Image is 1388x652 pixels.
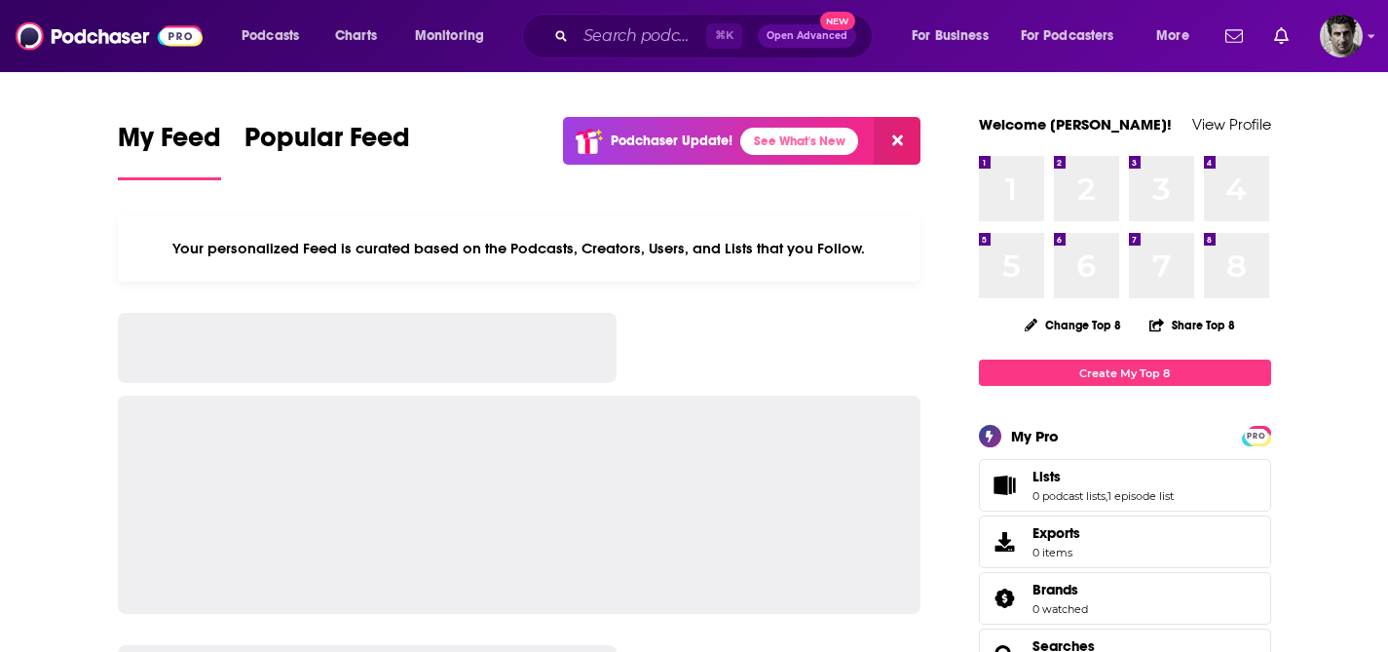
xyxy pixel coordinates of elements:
a: 0 podcast lists [1032,489,1106,503]
a: Lists [986,472,1025,499]
span: 0 items [1032,546,1080,559]
button: open menu [1143,20,1214,52]
a: Welcome [PERSON_NAME]! [979,115,1172,134]
div: Search podcasts, credits, & more... [541,14,891,58]
button: Show profile menu [1320,15,1363,58]
span: Exports [986,528,1025,556]
input: Search podcasts, credits, & more... [576,20,706,52]
button: Change Top 8 [1013,313,1134,337]
a: 0 watched [1032,602,1088,616]
a: My Feed [118,121,221,180]
span: For Podcasters [1021,22,1114,50]
a: Show notifications dropdown [1218,19,1251,53]
span: Brands [1032,581,1078,598]
a: See What's New [740,128,858,155]
span: Exports [1032,524,1080,542]
span: More [1156,22,1189,50]
span: Open Advanced [767,31,847,41]
span: Lists [979,459,1271,512]
a: Create My Top 8 [979,360,1271,386]
span: New [820,12,855,30]
span: Podcasts [242,22,299,50]
span: , [1106,489,1107,503]
button: open menu [228,20,324,52]
span: Brands [979,572,1271,625]
a: Brands [1032,581,1088,598]
a: Exports [979,516,1271,568]
button: open menu [898,20,1013,52]
span: Lists [1032,468,1061,485]
button: open menu [1008,20,1143,52]
a: Show notifications dropdown [1266,19,1296,53]
button: Share Top 8 [1148,306,1236,344]
a: Brands [986,585,1025,612]
a: Charts [322,20,389,52]
span: Logged in as GaryR [1320,15,1363,58]
span: Charts [335,22,377,50]
a: Lists [1032,468,1174,485]
a: 1 episode list [1107,489,1174,503]
span: ⌘ K [706,23,742,49]
div: My Pro [1011,427,1059,445]
div: Your personalized Feed is curated based on the Podcasts, Creators, Users, and Lists that you Follow. [118,215,921,282]
span: Popular Feed [244,121,410,166]
a: Popular Feed [244,121,410,180]
span: For Business [912,22,989,50]
img: User Profile [1320,15,1363,58]
button: Open AdvancedNew [758,24,856,48]
img: Podchaser - Follow, Share and Rate Podcasts [16,18,203,55]
p: Podchaser Update! [611,133,732,149]
button: open menu [401,20,509,52]
a: PRO [1245,428,1268,442]
span: PRO [1245,429,1268,443]
a: View Profile [1192,115,1271,134]
span: My Feed [118,121,221,166]
span: Monitoring [415,22,484,50]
